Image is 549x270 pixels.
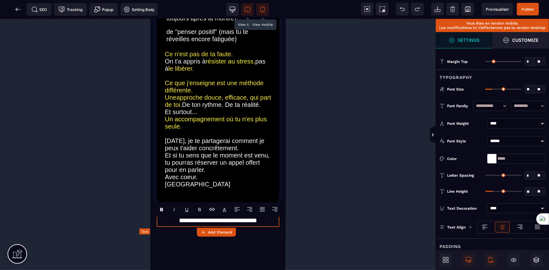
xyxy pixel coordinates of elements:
div: Color [447,156,485,162]
strong: Settings [458,38,480,42]
span: Hide/Show Block [507,254,520,266]
p: Vous êtes en version mobile. [439,21,546,25]
span: Strike-through [193,202,206,216]
div: Typography [436,69,549,81]
span: de "penser positif" (mais tu te réveilles encore fatiguée) [16,9,98,24]
span: SEO [31,6,47,13]
span: Preview [482,3,513,15]
p: Les modifications ici n’affecterons pas la version desktop [439,25,546,30]
span: Margin Top [447,59,468,64]
span: Align Justify [256,202,269,216]
span: Open Style Manager [492,32,549,48]
span: Font Size [447,87,464,92]
span: Line Height [447,189,468,194]
p: A [223,207,226,212]
span: Screenshot [376,3,389,15]
span: Previsualiser [486,7,509,12]
strong: Customize [513,38,539,42]
i: I [173,207,175,212]
u: U [185,207,188,212]
span: Link [206,202,218,216]
strong: Add Element [208,230,232,234]
span: View components [361,3,373,15]
span: Desktop Only [462,254,475,266]
span: Popup [94,6,114,13]
span: Tracking [59,6,82,13]
span: Italic [168,202,181,216]
div: Font Family [447,103,470,109]
span: Publier [522,7,534,12]
span: Open Layers [530,254,543,266]
div: Font Style [447,138,485,144]
button: Add Element [197,228,236,237]
b: B [160,207,163,212]
label: Font color [223,207,226,212]
span: Letter Spacing [447,173,474,178]
span: Align Center [244,202,256,216]
span: Open Blocks [440,254,452,266]
s: S [198,207,201,212]
span: Settings [436,32,492,48]
div: Padding [436,239,549,250]
span: Setting Body [124,6,154,13]
span: Align Left [231,202,244,216]
div: Ce n'est pas de ta faute. [14,32,121,169]
span: Underline [181,202,193,216]
span: Bold [155,202,168,216]
div: Text Decoration [447,205,485,212]
span: Align Right [269,202,281,216]
img: loading [469,226,472,229]
div: Font Weight [447,120,485,127]
span: Mobile Only [485,254,497,266]
p: Text Align [440,224,466,230]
